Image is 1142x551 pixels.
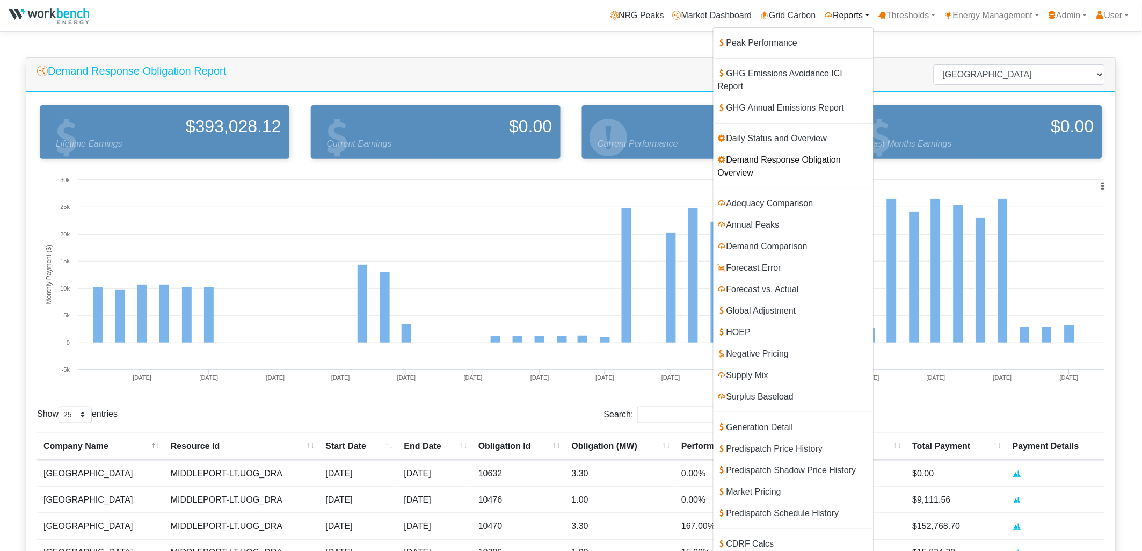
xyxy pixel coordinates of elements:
[60,204,70,210] text: 25k
[820,5,874,26] a: Reports
[327,137,552,150] span: Current Earnings
[1044,5,1092,26] a: Admin
[714,279,874,300] a: Forecast vs. Actual
[757,5,820,26] a: Grid Carbon
[714,32,874,54] a: Peak Performance
[940,5,1044,26] a: Energy Management
[714,503,874,524] a: Predispatch Schedule History
[319,513,398,539] td: [DATE]
[906,513,1007,539] td: $152,768.70
[675,460,768,487] td: 0.00%
[927,374,945,381] tspan: [DATE]
[714,97,874,119] a: GHG Annual Emissions Report
[906,487,1007,513] td: $9,111.56
[714,481,874,503] a: Market Pricing
[906,460,1007,487] td: $0.00
[319,433,398,460] th: Start Date : activate to sort column ascending
[509,113,552,139] span: $0.00
[1013,495,1021,504] a: Payment Details
[63,312,70,318] text: 5k
[60,177,70,183] text: 30k
[714,417,874,438] a: Generation Detail
[714,386,874,408] a: Surplus Baseload
[164,513,319,539] td: MIDDLEPORT-LT.UOG_DRA
[714,63,874,97] a: GHG Emissions Avoidance ICI Report
[62,366,70,373] text: -5k
[1013,521,1021,531] a: Payment Details
[37,460,164,487] td: [GEOGRAPHIC_DATA]
[398,433,472,460] th: End Date : activate to sort column ascending
[606,5,668,26] a: NRG Peaks
[993,374,1012,381] tspan: [DATE]
[714,322,874,343] a: HOEP
[598,137,824,150] span: Current Performance
[398,487,472,513] td: [DATE]
[45,245,53,305] tspan: Monthly Payment ($)
[675,433,768,460] th: Performance : activate to sort column ascending
[874,5,940,26] a: Thresholds
[37,64,226,77] h5: Demand Response Obligation Report
[596,374,615,381] tspan: [DATE]
[714,438,874,460] a: Predispatch Price History
[714,193,874,214] a: Adequacy Comparison
[331,374,350,381] tspan: [DATE]
[67,339,70,346] text: 0
[1092,5,1133,26] a: User
[472,487,565,513] td: 10476
[714,343,874,365] a: Negative Pricing
[675,513,768,539] td: 167.00%
[56,137,281,150] span: Lifetime Earnings
[714,460,874,481] a: Predispatch Shadow Price History
[714,365,874,386] a: Supply Mix
[1013,469,1021,478] a: Payment Details
[164,433,319,460] th: Resource Id : activate to sort column ascending
[565,487,675,513] td: 1.00
[668,5,757,26] a: Market Dashboard
[60,285,70,292] text: 10k
[604,407,741,423] label: Search:
[661,374,680,381] tspan: [DATE]
[714,257,874,279] a: Forecast Error
[472,433,565,460] th: Obligation Id : activate to sort column ascending
[397,374,416,381] tspan: [DATE]
[530,374,549,381] tspan: [DATE]
[472,460,565,487] td: 10632
[1006,433,1105,460] th: Payment Details
[472,513,565,539] td: 10470
[60,231,70,237] text: 20k
[565,513,675,539] td: 3.30
[398,513,472,539] td: [DATE]
[59,407,92,423] select: Showentries
[675,487,768,513] td: 0.00%
[1051,113,1094,139] span: $0.00
[319,487,398,513] td: [DATE]
[565,460,675,487] td: 3.30
[37,407,118,423] label: Show entries
[464,374,483,381] tspan: [DATE]
[398,460,472,487] td: [DATE]
[1060,374,1079,381] tspan: [DATE]
[714,214,874,236] a: Annual Peaks
[200,374,219,381] tspan: [DATE]
[861,374,879,381] tspan: [DATE]
[37,513,164,539] td: [GEOGRAPHIC_DATA]
[714,149,874,184] a: Demand Response Obligation Overview
[9,8,89,24] img: NRGPeaks.png
[565,433,675,460] th: Obligation (MW) : activate to sort column ascending
[186,113,281,139] span: $393,028.12
[906,433,1007,460] th: Total Payment : activate to sort column ascending
[714,300,874,322] a: Global Adjustment
[714,236,874,257] a: Demand Comparison
[266,374,285,381] tspan: [DATE]
[637,407,741,423] input: Search:
[133,374,151,381] tspan: [DATE]
[37,433,164,460] th: Company Name : activate to sort column descending
[60,258,70,264] text: 15k
[869,137,1094,150] span: Last Months Earnings
[319,460,398,487] td: [DATE]
[164,487,319,513] td: MIDDLEPORT-LT.UOG_DRA
[714,128,874,149] a: Daily Status and Overview
[164,460,319,487] td: MIDDLEPORT-LT.UOG_DRA
[37,487,164,513] td: [GEOGRAPHIC_DATA]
